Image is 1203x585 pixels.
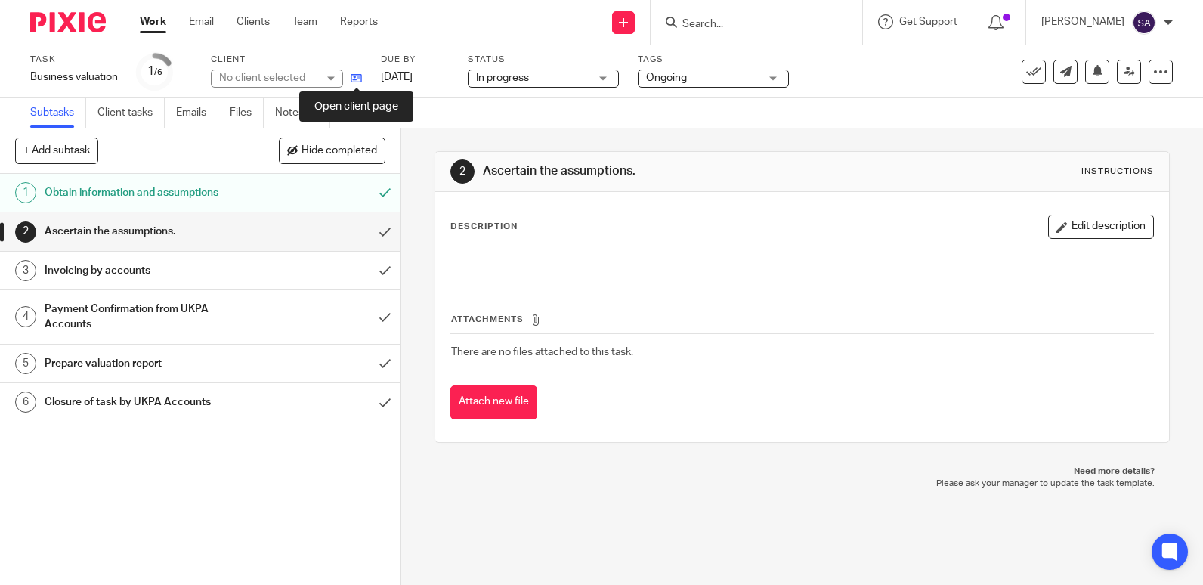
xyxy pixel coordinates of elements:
[211,54,362,66] label: Client
[646,73,687,83] span: Ongoing
[30,12,106,32] img: Pixie
[15,392,36,413] div: 6
[1081,166,1154,178] div: Instructions
[176,98,218,128] a: Emails
[468,54,619,66] label: Status
[147,63,162,80] div: 1
[97,98,165,128] a: Client tasks
[450,466,1155,478] p: Need more details?
[899,17,957,27] span: Get Support
[140,14,166,29] a: Work
[451,315,524,323] span: Attachments
[450,159,475,184] div: 2
[30,70,118,85] div: Business valuation
[45,298,251,336] h1: Payment Confirmation from UKPA Accounts
[15,221,36,243] div: 2
[45,391,251,413] h1: Closure of task by UKPA Accounts
[15,353,36,374] div: 5
[381,72,413,82] span: [DATE]
[15,182,36,203] div: 1
[1132,11,1156,35] img: svg%3E
[45,259,251,282] h1: Invoicing by accounts
[451,347,633,357] span: There are no files attached to this task.
[340,14,378,29] a: Reports
[302,145,377,157] span: Hide completed
[15,138,98,163] button: + Add subtask
[237,14,270,29] a: Clients
[450,385,537,419] button: Attach new file
[45,181,251,204] h1: Obtain information and assumptions
[483,163,834,179] h1: Ascertain the assumptions.
[30,54,118,66] label: Task
[476,73,529,83] span: In progress
[219,70,317,85] div: No client selected
[638,54,789,66] label: Tags
[279,138,385,163] button: Hide completed
[45,352,251,375] h1: Prepare valuation report
[342,98,400,128] a: Audit logs
[292,14,317,29] a: Team
[1041,14,1124,29] p: [PERSON_NAME]
[45,220,251,243] h1: Ascertain the assumptions.
[30,98,86,128] a: Subtasks
[450,478,1155,490] p: Please ask your manager to update the task template.
[15,260,36,281] div: 3
[15,306,36,327] div: 4
[275,98,330,128] a: Notes (0)
[450,221,518,233] p: Description
[154,68,162,76] small: /6
[189,14,214,29] a: Email
[381,54,449,66] label: Due by
[681,18,817,32] input: Search
[1048,215,1154,239] button: Edit description
[230,98,264,128] a: Files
